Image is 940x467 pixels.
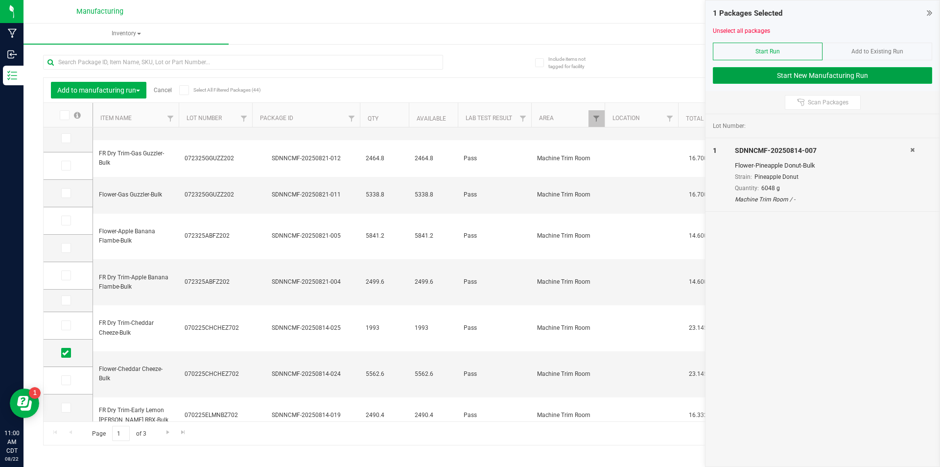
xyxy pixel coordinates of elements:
[785,95,861,110] button: Scan Packages
[713,67,932,84] button: Start New Manufacturing Run
[251,277,361,287] div: SDNNCMF-20250821-004
[251,369,361,379] div: SDNNCMF-20250814-024
[684,367,716,381] span: 23.1450
[76,7,123,16] span: Manufacturing
[251,323,361,333] div: SDNNCMF-20250814-025
[415,154,452,163] span: 2464.8
[713,27,770,34] a: Unselect all packages
[537,323,599,333] span: Machine Trim Room
[344,110,360,127] a: Filter
[515,110,531,127] a: Filter
[99,365,173,383] span: Flower-Cheddar Cheeze-Bulk
[735,173,752,180] span: Strain:
[684,321,716,335] span: 23.1450
[537,231,599,241] span: Machine Trim Room
[51,82,146,98] button: Add to manufacturing run
[713,147,717,154] span: 1
[713,122,746,130] span: Lot Number:
[684,275,716,289] span: 14.6000
[185,411,246,420] span: 070225ELMNBZ702
[4,455,19,463] p: 08/22
[548,55,597,70] span: Include items not tagged for facility
[251,190,361,199] div: SDNNCMF-20250821-011
[684,188,716,202] span: 16.7000
[415,231,452,241] span: 5841.2
[537,154,599,163] span: Machine Trim Room
[464,411,525,420] span: Pass
[537,277,599,287] span: Machine Trim Room
[415,190,452,199] span: 5338.8
[366,323,403,333] span: 1993
[464,369,525,379] span: Pass
[84,426,154,441] span: Page of 3
[466,115,512,122] a: Lab Test Result
[662,110,678,127] a: Filter
[366,154,403,163] span: 2464.8
[415,277,452,287] span: 2499.6
[74,112,81,119] span: Select all records on this page
[684,408,716,422] span: 16.3320
[754,173,799,180] span: Pineapple Donut
[57,86,140,94] span: Add to manufacturing run
[100,115,132,122] a: Item Name
[260,115,293,122] a: Package ID
[464,231,525,241] span: Pass
[112,426,130,441] input: 1
[539,115,554,122] a: Area
[10,389,39,418] iframe: Resource center
[99,406,173,424] span: FR Dry Trim-Early Lemon [PERSON_NAME] RBX-Bulk
[755,48,780,55] span: Start Run
[99,273,173,292] span: FR Dry Trim-Apple Banana Flambe-Bulk
[251,154,361,163] div: SDNNCMF-20250821-012
[7,28,17,38] inline-svg: Manufacturing
[417,115,446,122] a: Available
[251,411,361,420] div: SDNNCMF-20250814-019
[163,110,179,127] a: Filter
[99,227,173,246] span: Flower-Apple Banana Flambe-Bulk
[415,323,452,333] span: 1993
[537,411,599,420] span: Machine Trim Room
[7,49,17,59] inline-svg: Inbound
[176,426,190,439] a: Go to the last page
[537,369,599,379] span: Machine Trim Room
[185,277,246,287] span: 072325ABFZ202
[251,231,361,241] div: SDNNCMF-20250821-005
[366,277,403,287] span: 2499.6
[99,149,173,168] span: FR Dry Trim-Gas Guzzler-Bulk
[366,231,403,241] span: 5841.2
[735,185,759,192] span: Quantity:
[686,115,721,122] a: Total THC%
[366,190,403,199] span: 5338.8
[735,161,910,171] div: Flower-Pineapple Donut-Bulk
[735,195,910,204] div: Machine Trim Room / -
[684,229,716,243] span: 14.6000
[23,24,229,44] a: Inventory
[537,190,599,199] span: Machine Trim Room
[415,411,452,420] span: 2490.4
[464,277,525,287] span: Pass
[735,146,910,156] div: SDNNCMF-20250814-007
[684,151,716,166] span: 16.7000
[808,98,848,106] span: Scan Packages
[7,71,17,80] inline-svg: Inventory
[99,190,173,199] span: Flower-Gas Guzzler-Bulk
[185,231,246,241] span: 072325ABFZ202
[368,115,378,122] a: Qty
[464,323,525,333] span: Pass
[185,323,246,333] span: 070225CHCHEZ702
[187,115,222,122] a: Lot Number
[29,387,41,399] iframe: Resource center unread badge
[99,319,173,337] span: FR Dry Trim-Cheddar Cheeze-Bulk
[154,87,172,94] a: Cancel
[612,115,640,122] a: Location
[851,48,903,55] span: Add to Existing Run
[161,426,175,439] a: Go to the next page
[366,411,403,420] span: 2490.4
[236,110,252,127] a: Filter
[185,369,246,379] span: 070225CHCHEZ702
[185,154,246,163] span: 072325GGUZZ202
[415,369,452,379] span: 5562.6
[193,87,242,93] span: Select All Filtered Packages (44)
